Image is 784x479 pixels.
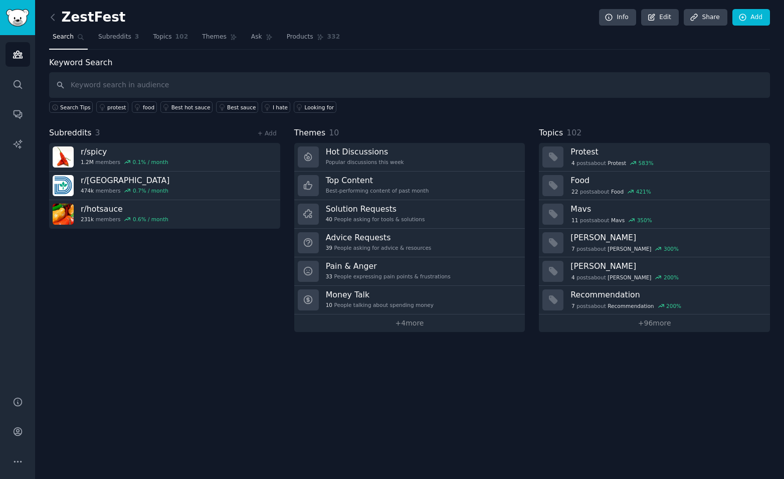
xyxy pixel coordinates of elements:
span: 3 [95,128,100,137]
span: [PERSON_NAME] [608,245,651,252]
span: Mavs [611,217,625,224]
h3: r/ hotsauce [81,204,168,214]
img: GummySearch logo [6,9,29,27]
span: 39 [326,244,332,251]
div: 421 % [636,188,651,195]
h3: Mavs [570,204,763,214]
a: r/[GEOGRAPHIC_DATA]474kmembers0.7% / month [49,172,280,200]
span: Protest [608,159,626,167]
h3: Top Content [326,175,429,186]
span: Search Tips [60,104,91,111]
a: Looking for [294,101,336,113]
span: 10 [329,128,339,137]
a: Advice Requests39People asking for advice & resources [294,229,525,257]
a: Subreddits3 [95,29,142,50]
div: post s about [570,216,653,225]
div: members [81,187,169,194]
div: People talking about spending money [326,301,434,308]
span: 4 [571,274,575,281]
img: Dallas [53,175,74,196]
a: Search [49,29,88,50]
div: I hate [273,104,288,111]
span: 11 [571,217,578,224]
span: 7 [571,302,575,309]
a: Top ContentBest-performing content of past month [294,172,525,200]
h2: ZestFest [49,10,125,26]
h3: Hot Discussions [326,146,404,157]
span: Topics [153,33,171,42]
a: Mavs11postsaboutMavs350% [539,200,770,229]
div: 300 % [664,245,679,252]
div: 0.1 % / month [133,158,168,166]
h3: Recommendation [570,289,763,300]
a: Money Talk10People talking about spending money [294,286,525,314]
div: People asking for advice & resources [326,244,432,251]
span: Themes [202,33,227,42]
span: 33 [326,273,332,280]
div: Best hot sauce [171,104,211,111]
h3: Food [570,175,763,186]
div: 583 % [639,159,654,167]
a: Best hot sauce [160,101,213,113]
span: [PERSON_NAME] [608,274,651,281]
div: post s about [570,244,679,253]
span: 231k [81,216,94,223]
span: 474k [81,187,94,194]
div: 350 % [637,217,652,224]
span: Topics [539,127,563,139]
h3: Pain & Anger [326,261,451,271]
div: Looking for [305,104,334,111]
div: members [81,158,168,166]
div: post s about [570,301,682,310]
div: food [143,104,154,111]
span: 102 [566,128,581,137]
span: Food [611,188,624,195]
h3: r/ [GEOGRAPHIC_DATA] [81,175,169,186]
h3: Solution Requests [326,204,425,214]
h3: [PERSON_NAME] [570,261,763,271]
span: 40 [326,216,332,223]
span: Recommendation [608,302,654,309]
a: food [132,101,157,113]
span: Products [287,33,313,42]
a: + Add [258,130,277,137]
div: Popular discussions this week [326,158,404,166]
input: Keyword search in audience [49,72,770,98]
a: Products332 [283,29,343,50]
div: 200 % [666,302,681,309]
span: 332 [327,33,340,42]
span: 102 [175,33,188,42]
button: Search Tips [49,101,93,113]
div: 200 % [664,274,679,281]
span: Subreddits [49,127,92,139]
a: Ask [248,29,276,50]
a: [PERSON_NAME]4postsabout[PERSON_NAME]200% [539,257,770,286]
span: Ask [251,33,262,42]
h3: Money Talk [326,289,434,300]
span: 1.2M [81,158,94,166]
a: Add [732,9,770,26]
a: Hot DiscussionsPopular discussions this week [294,143,525,172]
div: protest [107,104,126,111]
a: +4more [294,314,525,332]
a: Best sauce [216,101,258,113]
div: 0.6 % / month [133,216,168,223]
img: spicy [53,146,74,168]
a: Food22postsaboutFood421% [539,172,770,200]
a: Solution Requests40People asking for tools & solutions [294,200,525,229]
a: r/hotsauce231kmembers0.6% / month [49,200,280,229]
div: members [81,216,168,223]
a: r/spicy1.2Mmembers0.1% / month [49,143,280,172]
a: Protest4postsaboutProtest583% [539,143,770,172]
a: protest [96,101,128,113]
h3: Protest [570,146,763,157]
a: Recommendation7postsaboutRecommendation200% [539,286,770,314]
a: Share [684,9,727,26]
span: 4 [571,159,575,167]
span: 7 [571,245,575,252]
span: Search [53,33,74,42]
a: Themes [199,29,241,50]
span: Themes [294,127,326,139]
div: post s about [570,187,652,196]
label: Keyword Search [49,58,112,67]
